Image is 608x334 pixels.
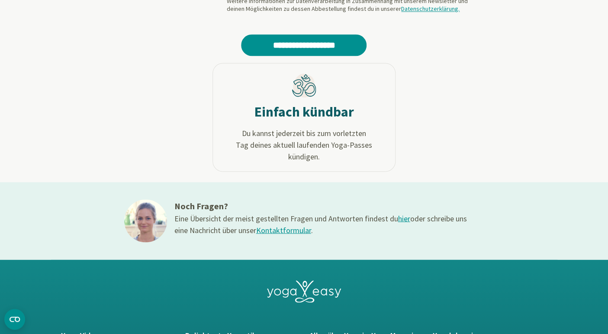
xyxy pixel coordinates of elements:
[4,309,25,330] button: CMP-Widget öffnen
[174,212,468,236] div: Eine Übersicht der meist gestellten Fragen und Antworten findest du oder schreibe uns eine Nachri...
[398,213,410,223] a: hier
[124,199,167,242] img: ines@1x.jpg
[254,103,354,120] h2: Einfach kündbar
[174,199,468,212] h3: Noch Fragen?
[401,5,460,13] a: Datenschutzerklärung.
[256,225,311,235] a: Kontaktformular
[222,127,386,162] span: Du kannst jederzeit bis zum vorletzten Tag deines aktuell laufenden Yoga-Passes kündigen.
